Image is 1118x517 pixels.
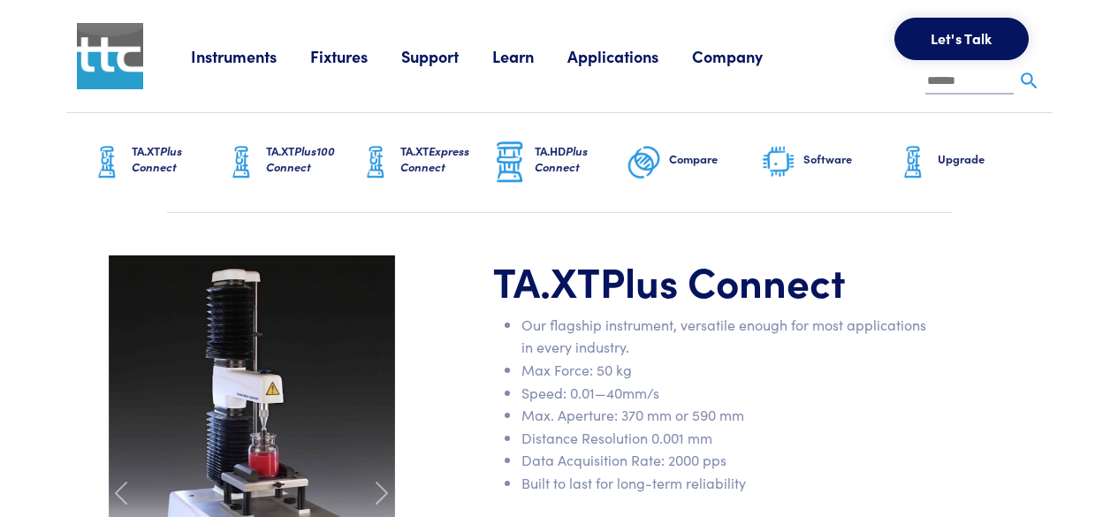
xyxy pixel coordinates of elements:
[535,142,588,175] span: Plus Connect
[627,141,662,185] img: compare-graphic.png
[535,143,627,175] h6: TA.HD
[521,449,933,472] li: Data Acquisition Rate: 2000 pps
[400,143,492,175] h6: TA.XT
[310,45,401,67] a: Fixtures
[266,143,358,175] h6: TA.XT
[493,255,933,307] h1: TA.XT
[358,141,393,185] img: ta-xt-graphic.png
[521,359,933,382] li: Max Force: 50 kg
[224,141,259,185] img: ta-xt-graphic.png
[627,113,761,212] a: Compare
[521,382,933,405] li: Speed: 0.01—40mm/s
[89,113,224,212] a: TA.XTPlus Connect
[401,45,492,67] a: Support
[895,113,1030,212] a: Upgrade
[492,140,528,186] img: ta-hd-graphic.png
[600,252,846,308] span: Plus Connect
[89,141,125,185] img: ta-xt-graphic.png
[761,144,796,181] img: software-graphic.png
[521,472,933,495] li: Built to last for long-term reliability
[400,142,469,175] span: Express Connect
[669,151,761,167] h6: Compare
[895,141,931,185] img: ta-xt-graphic.png
[492,113,627,212] a: TA.HDPlus Connect
[567,45,692,67] a: Applications
[938,151,1030,167] h6: Upgrade
[132,143,224,175] h6: TA.XT
[894,18,1029,60] button: Let's Talk
[191,45,310,67] a: Instruments
[521,314,933,359] li: Our flagship instrument, versatile enough for most applications in every industry.
[521,427,933,450] li: Distance Resolution 0.001 mm
[224,113,358,212] a: TA.XTPlus100 Connect
[266,142,335,175] span: Plus100 Connect
[692,45,796,67] a: Company
[803,151,895,167] h6: Software
[761,113,895,212] a: Software
[521,404,933,427] li: Max. Aperture: 370 mm or 590 mm
[492,45,567,67] a: Learn
[132,142,182,175] span: Plus Connect
[77,23,143,89] img: ttc_logo_1x1_v1.0.png
[358,113,492,212] a: TA.XTExpress Connect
